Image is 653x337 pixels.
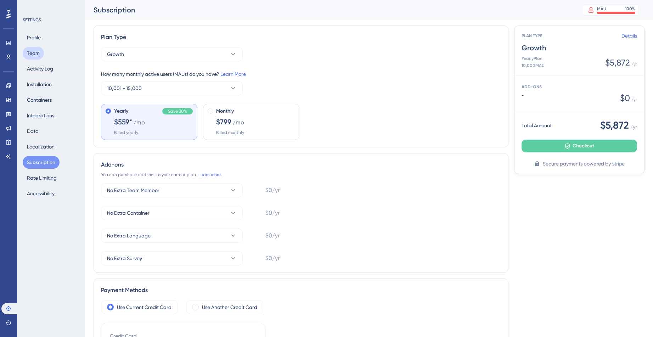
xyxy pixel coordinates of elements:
span: Billed monthly [216,130,244,135]
span: Growth [107,50,124,58]
button: Checkout [522,140,637,152]
span: Save 30% [168,108,187,114]
span: ADD-ONS [522,84,542,89]
span: $799 [216,117,231,127]
button: Growth [101,47,243,61]
span: $0/yr [265,209,280,217]
div: Subscription [94,5,564,15]
span: No Extra Container [107,209,150,217]
button: No Extra Language [101,229,243,243]
label: Use Current Credit Card [117,303,171,311]
div: Payment Methods [101,286,501,294]
span: Growth [522,43,637,53]
button: Rate Limiting [23,172,61,184]
span: $0/yr [265,231,280,240]
span: Secure payments powered by [543,159,611,168]
a: Details [621,32,637,40]
div: MAU [597,6,606,12]
span: / yr [631,97,637,102]
button: Profile [23,31,45,44]
label: Use Another Credit Card [202,303,257,311]
button: No Extra Container [101,206,243,220]
div: Plan Type [101,33,501,41]
span: $5,872 [600,118,629,133]
div: How many monthly active users (MAUs) do you have? [101,70,501,78]
span: - [522,92,620,98]
span: Monthly [216,107,234,116]
button: 10,001 - 15,000 [101,81,243,95]
button: Accessibility [23,187,59,200]
a: Learn more. [198,172,222,178]
span: Yearly [114,107,128,116]
span: PLAN TYPE [522,33,621,39]
span: Checkout [573,142,594,150]
span: 10,001 - 15,000 [107,84,142,92]
button: Containers [23,94,56,106]
a: Learn More [220,71,246,77]
div: Add-ons [101,161,501,169]
span: Billed yearly [114,130,138,135]
button: Installation [23,78,56,91]
div: 100 % [625,6,635,12]
span: You can purchase add-ons to your current plan. [101,172,197,178]
span: $ 0 [620,92,630,104]
span: Yearly Plan [522,56,545,61]
span: $5,872 [605,57,630,68]
button: Localization [23,140,59,153]
button: Integrations [23,109,58,122]
span: / yr [631,61,637,67]
span: 10,000 MAU [522,63,545,68]
span: Total Amount [522,121,552,130]
span: $0/yr [265,254,280,263]
span: No Extra Team Member [107,186,159,195]
span: $0/yr [265,186,280,195]
button: Team [23,47,44,60]
button: No Extra Team Member [101,183,243,197]
span: No Extra Language [107,231,151,240]
span: /mo [134,118,145,127]
span: $559* [114,117,132,127]
button: Data [23,125,43,137]
div: SETTINGS [23,17,80,23]
span: No Extra Survey [107,254,142,263]
button: Activity Log [23,62,57,75]
span: / yr [630,123,637,131]
span: /mo [233,118,244,127]
button: Subscription [23,156,60,169]
button: No Extra Survey [101,251,243,265]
